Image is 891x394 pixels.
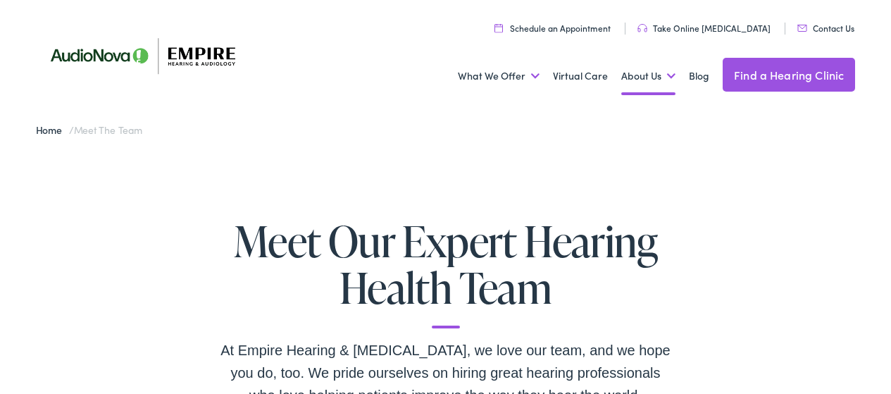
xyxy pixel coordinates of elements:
[797,22,854,34] a: Contact Us
[553,50,608,102] a: Virtual Care
[494,23,503,32] img: utility icon
[723,58,855,92] a: Find a Hearing Clinic
[637,24,647,32] img: utility icon
[621,50,675,102] a: About Us
[689,50,709,102] a: Blog
[494,22,611,34] a: Schedule an Appointment
[36,123,142,137] span: /
[36,123,69,137] a: Home
[220,218,671,328] h1: Meet Our Expert Hearing Health Team
[74,123,142,137] span: Meet the Team
[458,50,540,102] a: What We Offer
[797,25,807,32] img: utility icon
[637,22,771,34] a: Take Online [MEDICAL_DATA]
